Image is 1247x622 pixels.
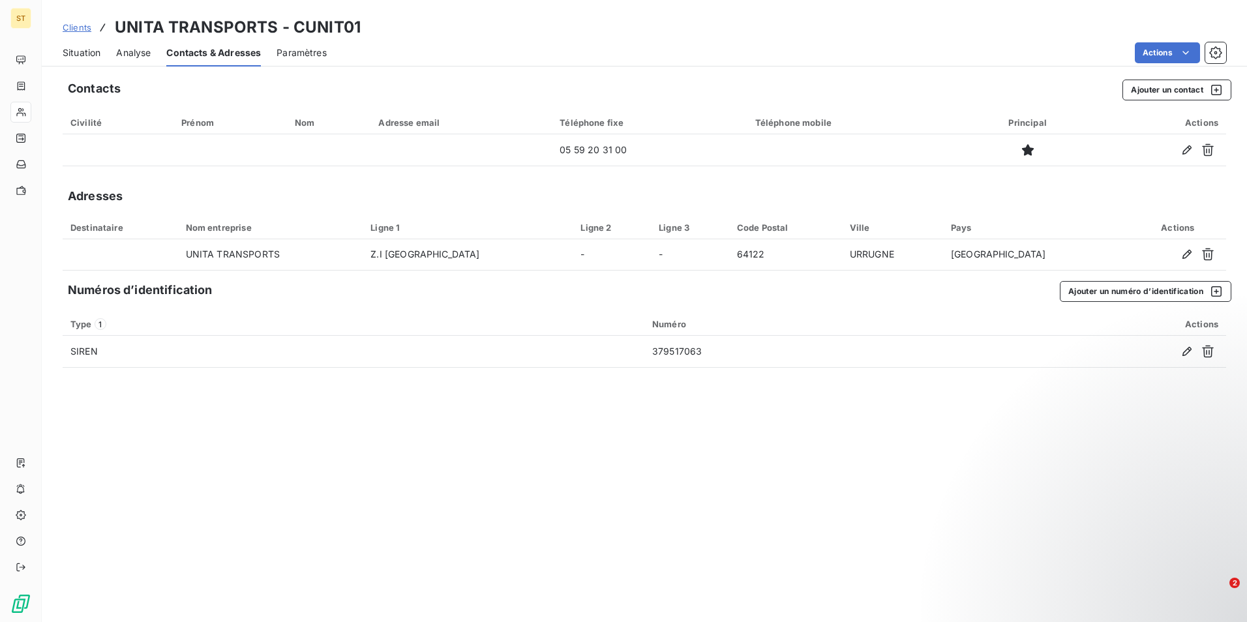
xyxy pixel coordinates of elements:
iframe: Intercom live chat [1203,578,1234,609]
td: 05 59 20 31 00 [552,134,747,166]
div: Ligne 1 [370,222,565,233]
div: Numéro [652,319,946,329]
h5: Adresses [68,187,123,205]
div: Pays [951,222,1122,233]
span: Contacts & Adresses [166,46,261,59]
div: Adresse email [378,117,544,128]
img: Logo LeanPay [10,593,31,614]
button: Actions [1135,42,1200,63]
td: Z.I [GEOGRAPHIC_DATA] [363,239,573,271]
div: Nom entreprise [186,222,355,233]
td: - [651,239,729,271]
button: Ajouter un contact [1122,80,1231,100]
div: ST [10,8,31,29]
h5: Contacts [68,80,121,98]
td: 64122 [729,239,842,271]
div: Destinataire [70,222,170,233]
td: UNITA TRANSPORTS [178,239,363,271]
td: SIREN [63,336,644,367]
div: Actions [962,319,1218,329]
td: - [573,239,651,271]
td: 379517063 [644,336,954,367]
div: Civilité [70,117,166,128]
td: [GEOGRAPHIC_DATA] [943,239,1130,271]
div: Prénom [181,117,279,128]
span: 1 [95,318,106,330]
h3: UNITA TRANSPORTS - CUNIT01 [115,16,361,39]
span: Clients [63,22,91,33]
span: Analyse [116,46,151,59]
div: Actions [1099,117,1218,128]
div: Principal [972,117,1083,128]
span: 2 [1229,578,1240,588]
a: Clients [63,21,91,34]
div: Téléphone mobile [755,117,957,128]
div: Ville [850,222,935,233]
span: Paramètres [277,46,327,59]
div: Actions [1137,222,1218,233]
div: Ligne 2 [580,222,643,233]
div: Ligne 3 [659,222,721,233]
div: Type [70,318,637,330]
span: Situation [63,46,100,59]
td: URRUGNE [842,239,943,271]
div: Nom [295,117,363,128]
h5: Numéros d’identification [68,281,213,299]
div: Code Postal [737,222,834,233]
div: Téléphone fixe [560,117,739,128]
button: Ajouter un numéro d’identification [1060,281,1231,302]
